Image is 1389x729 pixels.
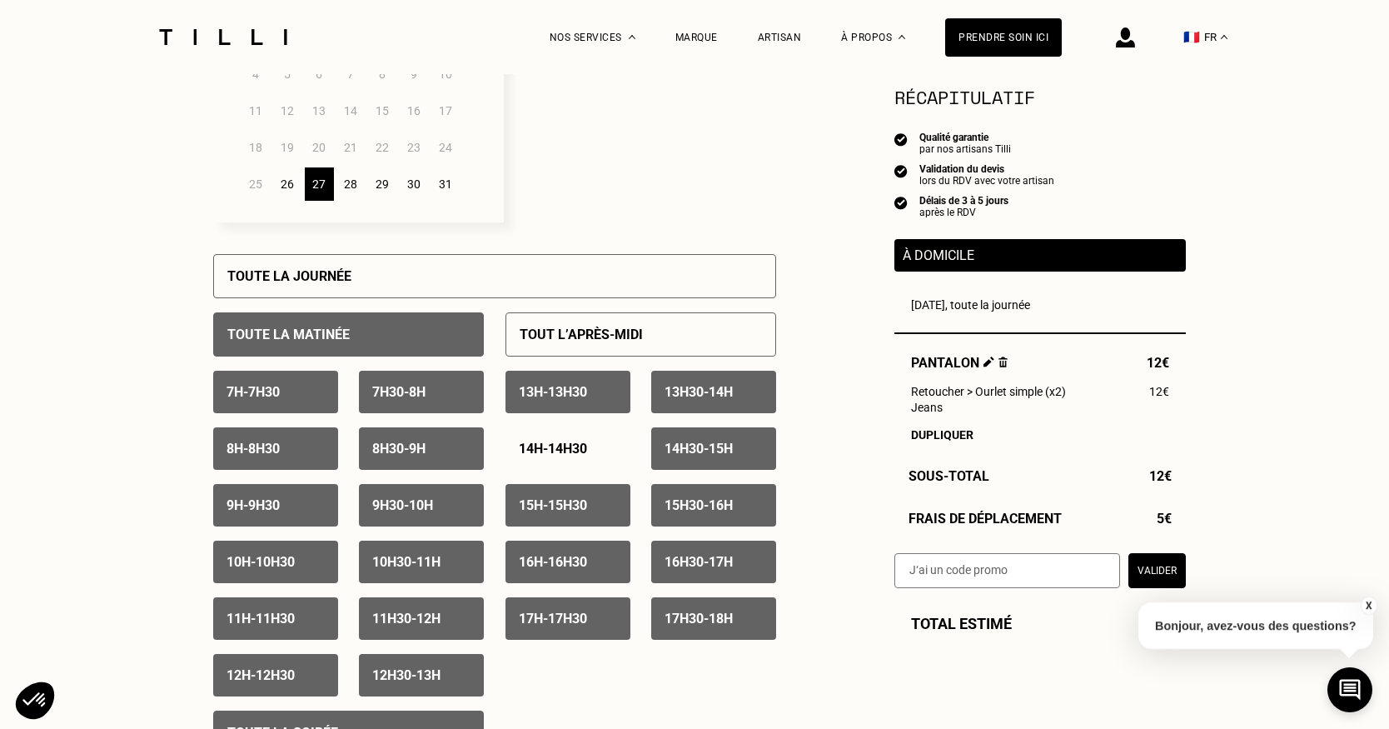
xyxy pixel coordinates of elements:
p: 8h30 - 9h [372,441,426,457]
p: 15h - 15h30 [519,497,587,513]
a: Prendre soin ici [945,18,1062,57]
p: 10h30 - 11h [372,554,441,570]
p: 7h30 - 8h [372,384,426,400]
a: Artisan [758,32,802,43]
p: 9h - 9h30 [227,497,280,513]
p: Toute la matinée [227,327,350,342]
div: 26 [273,167,302,201]
p: 12h - 12h30 [227,667,295,683]
img: icône connexion [1116,27,1135,47]
span: Pantalon [911,355,1008,371]
p: 16h30 - 17h [665,554,733,570]
div: Frais de déplacement [894,511,1186,527]
p: 14h30 - 15h [665,441,733,457]
div: Validation du devis [919,163,1054,175]
div: après le RDV [919,207,1008,218]
p: 7h - 7h30 [227,384,280,400]
img: Menu déroulant à propos [899,35,905,39]
span: Jeans [911,401,943,414]
p: 16h - 16h30 [519,554,587,570]
p: 14h - 14h30 [519,441,587,457]
div: 28 [336,167,366,201]
a: Marque [675,32,718,43]
div: [DATE], toute la journée [911,298,1169,312]
p: Bonjour, avez-vous des questions? [1138,602,1373,649]
p: 10h - 10h30 [227,554,295,570]
div: 31 [431,167,461,201]
img: Éditer [983,357,994,367]
section: Récapitulatif [894,83,1186,111]
div: 29 [368,167,397,201]
button: Valider [1128,553,1186,588]
div: lors du RDV avec votre artisan [919,175,1054,187]
p: 13h30 - 14h [665,384,733,400]
span: 5€ [1157,511,1172,527]
p: 12h30 - 13h [372,667,441,683]
span: 12€ [1149,385,1169,398]
img: icon list info [894,163,908,178]
p: À domicile [903,247,1177,263]
button: X [1360,597,1377,615]
div: Total estimé [894,615,1186,632]
p: Tout l’après-midi [520,327,643,342]
span: Retoucher > Ourlet simple (x2) [911,385,1066,398]
div: Délais de 3 à 5 jours [919,195,1008,207]
p: 11h30 - 12h [372,611,441,627]
img: menu déroulant [1221,35,1227,39]
img: Supprimer [998,357,1008,367]
p: 11h - 11h30 [227,611,295,627]
span: 12€ [1149,468,1172,484]
img: icon list info [894,132,908,147]
div: par nos artisans Tilli [919,143,1011,155]
p: 15h30 - 16h [665,497,733,513]
div: Sous-Total [894,468,1186,484]
p: 13h - 13h30 [519,384,587,400]
p: 17h30 - 18h [665,611,733,627]
p: 17h - 17h30 [519,611,587,627]
img: Logo du service de couturière Tilli [153,29,293,45]
p: Toute la journée [227,268,351,284]
input: J‘ai un code promo [894,553,1120,588]
div: 30 [400,167,429,201]
span: 🇫🇷 [1183,29,1200,45]
img: icon list info [894,195,908,210]
div: Dupliquer [911,428,1169,442]
span: 12€ [1147,355,1169,371]
p: 8h - 8h30 [227,441,280,457]
p: 9h30 - 10h [372,497,433,513]
img: Menu déroulant [629,35,635,39]
div: 27 [305,167,334,201]
div: Qualité garantie [919,132,1011,143]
